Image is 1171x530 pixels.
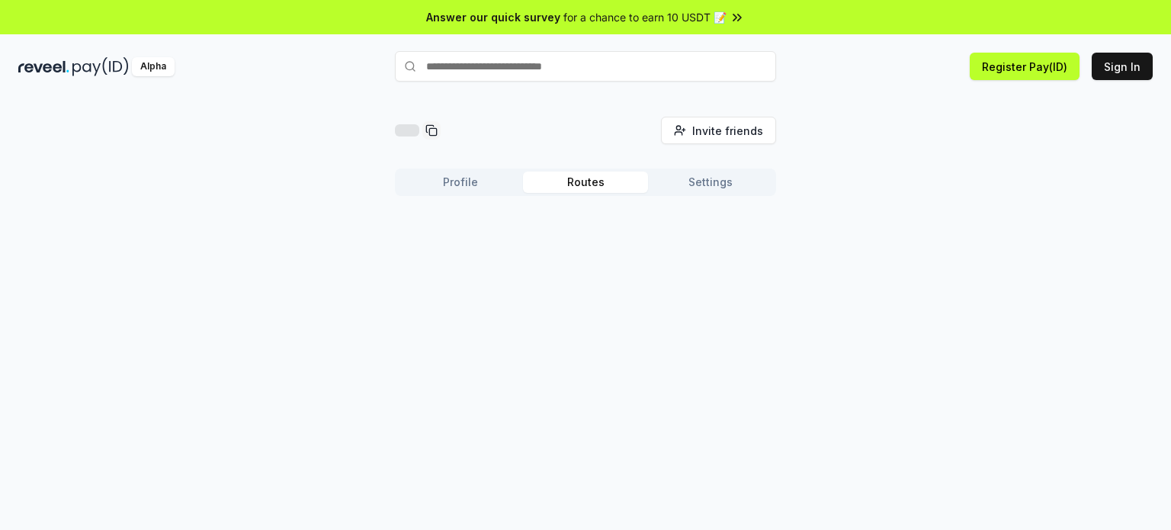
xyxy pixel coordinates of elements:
img: reveel_dark [18,57,69,76]
img: pay_id [72,57,129,76]
button: Settings [648,172,773,193]
div: Alpha [132,57,175,76]
button: Sign In [1092,53,1153,80]
span: for a chance to earn 10 USDT 📝 [563,9,727,25]
button: Invite friends [661,117,776,144]
button: Routes [523,172,648,193]
button: Profile [398,172,523,193]
span: Invite friends [692,123,763,139]
span: Answer our quick survey [426,9,560,25]
button: Register Pay(ID) [970,53,1080,80]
